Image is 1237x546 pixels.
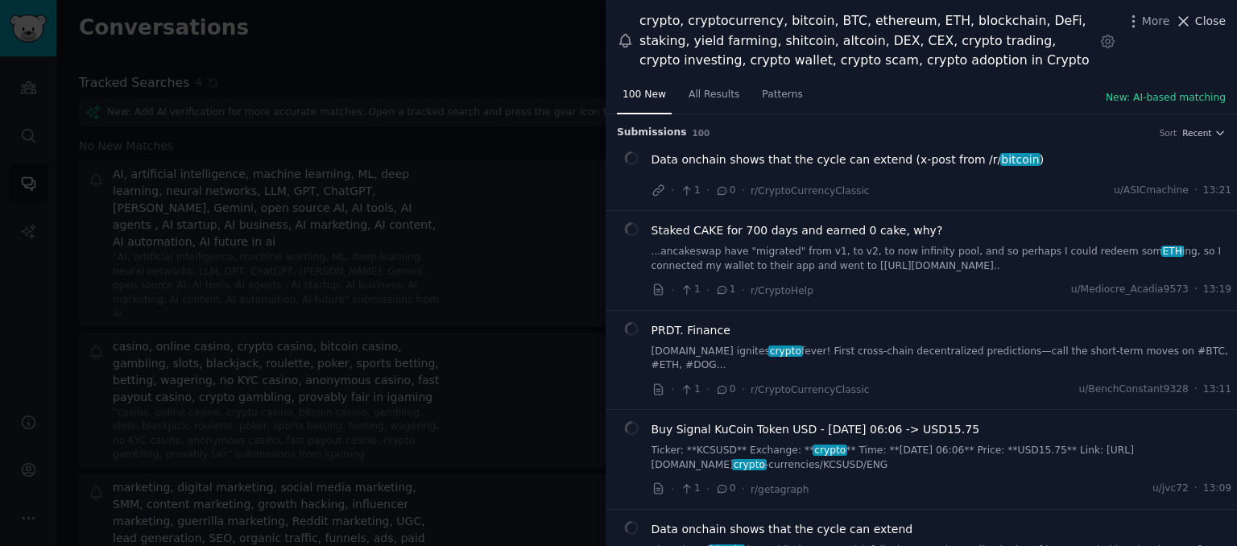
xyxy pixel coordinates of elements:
[680,184,700,198] span: 1
[617,126,687,140] span: Submission s
[680,482,700,496] span: 1
[671,481,674,498] span: ·
[1195,13,1226,30] span: Close
[1182,127,1211,139] span: Recent
[742,381,745,398] span: ·
[742,481,745,498] span: ·
[1203,184,1231,198] span: 13:21
[617,82,672,115] a: 100 New
[742,282,745,299] span: ·
[680,383,700,397] span: 1
[683,82,745,115] a: All Results
[751,384,870,395] span: r/CryptoCurrencyClassic
[756,82,808,115] a: Patterns
[706,481,710,498] span: ·
[1182,127,1226,139] button: Recent
[706,381,710,398] span: ·
[1152,482,1189,496] span: u/jvc72
[1175,13,1226,30] button: Close
[671,282,674,299] span: ·
[652,444,1232,472] a: Ticker: **KCSUSD** Exchange: **crypto** Time: **[DATE] 06:06** Price: **USD15.75** Link: [URL][DO...
[652,222,943,239] a: Staked CAKE for 700 days and earned 0 cake, why?
[1194,383,1198,397] span: ·
[652,421,980,438] a: Buy Signal KuCoin Token USD - [DATE] 06:06 -> USD15.75
[1071,283,1189,297] span: u/Mediocre_Acadia9573
[1203,283,1231,297] span: 13:19
[715,184,735,198] span: 0
[1160,127,1177,139] div: Sort
[623,88,666,102] span: 100 New
[742,182,745,199] span: ·
[751,285,813,296] span: r/CryptoHelp
[751,185,870,196] span: r/CryptoCurrencyClassic
[1142,13,1170,30] span: More
[1161,246,1184,257] span: ETH
[715,383,735,397] span: 0
[1114,184,1189,198] span: u/ASICmachine
[1203,383,1231,397] span: 13:11
[652,345,1232,373] a: [DOMAIN_NAME] ignitescryptofever! First cross-chain decentralized predictions—call the short-term...
[693,128,710,138] span: 100
[706,282,710,299] span: ·
[813,445,847,456] span: crypto
[652,151,1045,168] a: Data onchain shows that the cycle can extend (x-post from /r/bitcoin)
[768,345,803,357] span: crypto
[1000,153,1041,166] span: bitcoin
[639,11,1094,71] div: crypto, cryptocurrency, bitcoin, BTC, ethereum, ETH, blockchain, DeFi, staking, yield farming, sh...
[689,88,739,102] span: All Results
[715,482,735,496] span: 0
[652,151,1045,168] span: Data onchain shows that the cycle can extend (x-post from /r/ )
[671,182,674,199] span: ·
[1078,383,1188,397] span: u/BenchConstant9328
[1194,482,1198,496] span: ·
[732,459,767,470] span: crypto
[1125,13,1170,30] button: More
[706,182,710,199] span: ·
[751,484,809,495] span: r/getagraph
[671,381,674,398] span: ·
[1194,184,1198,198] span: ·
[680,283,700,297] span: 1
[715,283,735,297] span: 1
[652,521,913,538] a: Data onchain shows that the cycle can extend
[762,88,802,102] span: Patterns
[1203,482,1231,496] span: 13:09
[652,245,1232,273] a: ...ancakeswap have "migrated" from v1, to v2, to now infinity pool, and so perhaps I could redeem...
[1106,91,1226,105] button: New: AI-based matching
[1194,283,1198,297] span: ·
[652,322,730,339] a: PRDT. Finance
